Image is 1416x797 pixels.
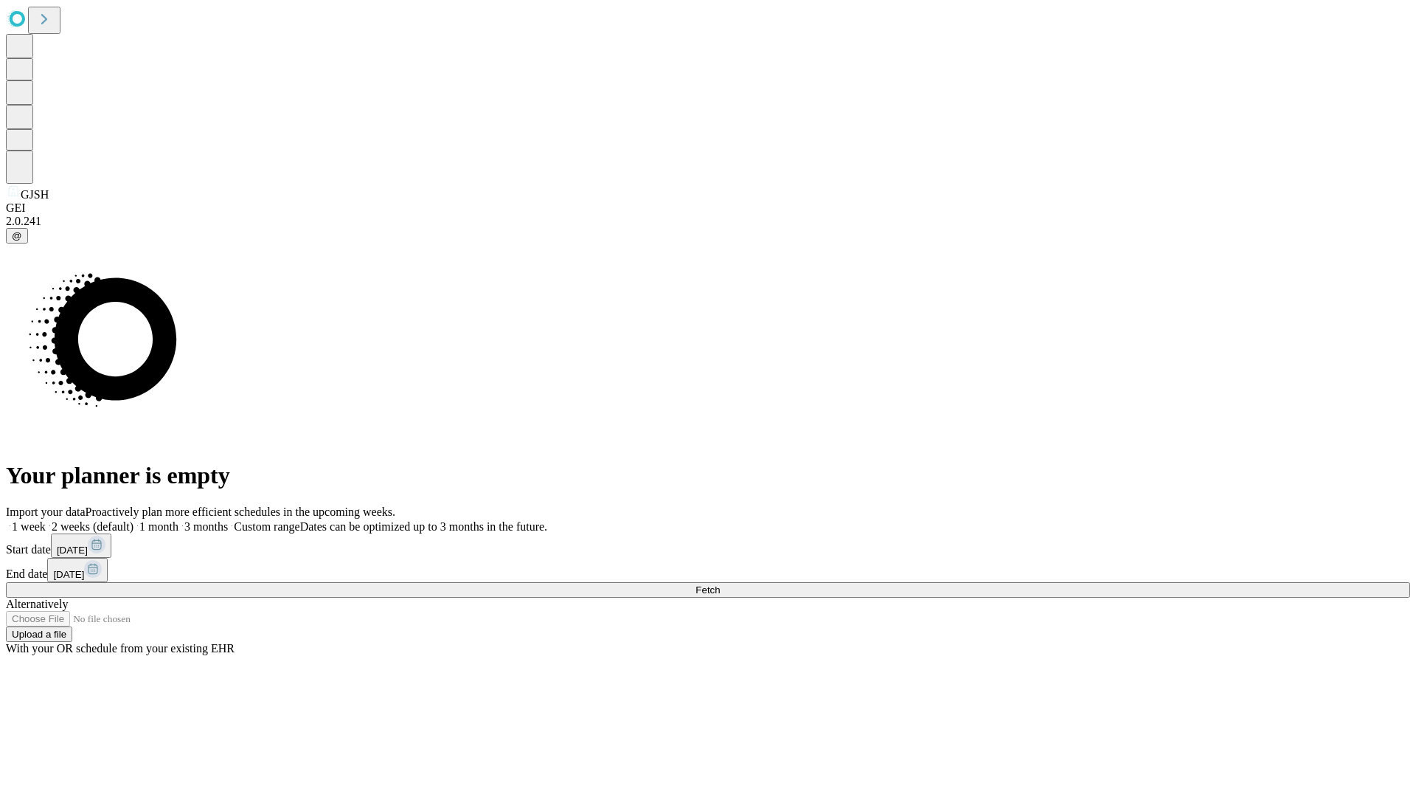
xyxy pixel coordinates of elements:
span: 1 month [139,520,178,533]
span: Fetch [695,584,720,596]
span: With your OR schedule from your existing EHR [6,642,235,655]
span: [DATE] [53,569,84,580]
div: GEI [6,201,1410,215]
span: Alternatively [6,598,68,610]
span: GJSH [21,188,49,201]
button: [DATE] [51,534,111,558]
button: Upload a file [6,627,72,642]
span: Dates can be optimized up to 3 months in the future. [300,520,547,533]
div: Start date [6,534,1410,558]
span: @ [12,230,22,241]
span: Proactively plan more efficient schedules in the upcoming weeks. [86,506,395,518]
span: 3 months [184,520,228,533]
span: 2 weeks (default) [52,520,133,533]
button: [DATE] [47,558,108,582]
span: Import your data [6,506,86,518]
span: Custom range [234,520,299,533]
span: [DATE] [57,545,88,556]
span: 1 week [12,520,46,533]
button: Fetch [6,582,1410,598]
button: @ [6,228,28,244]
div: 2.0.241 [6,215,1410,228]
div: End date [6,558,1410,582]
h1: Your planner is empty [6,462,1410,489]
